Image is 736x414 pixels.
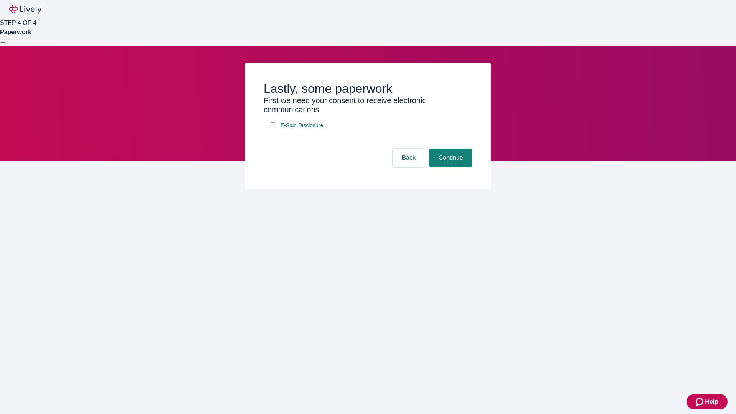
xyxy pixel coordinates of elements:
span: E-Sign Disclosure [281,122,323,130]
h3: First we need your consent to receive electronic communications. [264,96,472,114]
span: Help [705,397,718,406]
svg: Zendesk support icon [696,397,705,406]
button: Back [393,149,425,167]
a: e-sign disclosure document [279,121,325,130]
button: Continue [429,149,472,167]
img: Lively [9,5,41,14]
button: Zendesk support iconHelp [687,394,728,409]
h2: Lastly, some paperwork [264,81,472,96]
